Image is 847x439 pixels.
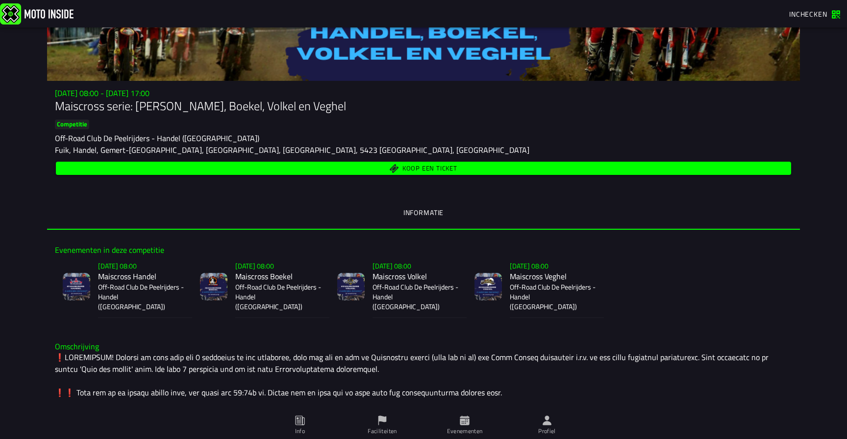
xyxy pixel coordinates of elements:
[373,272,459,281] h2: Maiscross Volkel
[474,273,502,300] img: event-image
[373,261,411,271] ion-text: [DATE] 08:00
[98,261,137,271] ion-text: [DATE] 08:00
[447,427,483,436] ion-label: Evenementen
[235,283,322,312] p: Off-Road Club De Peelrijders - Handel ([GEOGRAPHIC_DATA])
[510,272,596,281] h2: Maiscross Veghel
[55,245,792,255] h3: Evenementen in deze competitie
[55,342,792,351] h3: Omschrijving
[373,283,459,312] p: Off-Road Club De Peelrijders - Handel ([GEOGRAPHIC_DATA])
[235,272,322,281] h2: Maiscross Boekel
[55,144,529,156] ion-text: Fuik, Handel, Gemert-[GEOGRAPHIC_DATA], [GEOGRAPHIC_DATA], [GEOGRAPHIC_DATA], 5423 [GEOGRAPHIC_DA...
[510,283,596,312] p: Off-Road Club De Peelrijders - Handel ([GEOGRAPHIC_DATA])
[63,273,90,300] img: event-image
[784,5,845,22] a: Inchecken
[55,98,792,114] h1: Maiscross serie: [PERSON_NAME], Boekel, Volkel en Veghel
[538,427,556,436] ion-label: Profiel
[200,273,227,300] img: event-image
[402,165,457,171] span: Koop een ticket
[337,273,365,300] img: event-image
[510,261,548,271] ion-text: [DATE] 08:00
[98,272,184,281] h2: Maiscross Handel
[368,427,397,436] ion-label: Faciliteiten
[55,89,792,98] h3: [DATE] 08:00 - [DATE] 17:00
[57,119,87,129] ion-text: Competitie
[235,261,274,271] ion-text: [DATE] 08:00
[98,283,184,312] p: Off-Road Club De Peelrijders - Handel ([GEOGRAPHIC_DATA])
[295,427,305,436] ion-label: Info
[55,132,259,144] ion-text: Off-Road Club De Peelrijders - Handel ([GEOGRAPHIC_DATA])
[789,9,827,19] span: Inchecken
